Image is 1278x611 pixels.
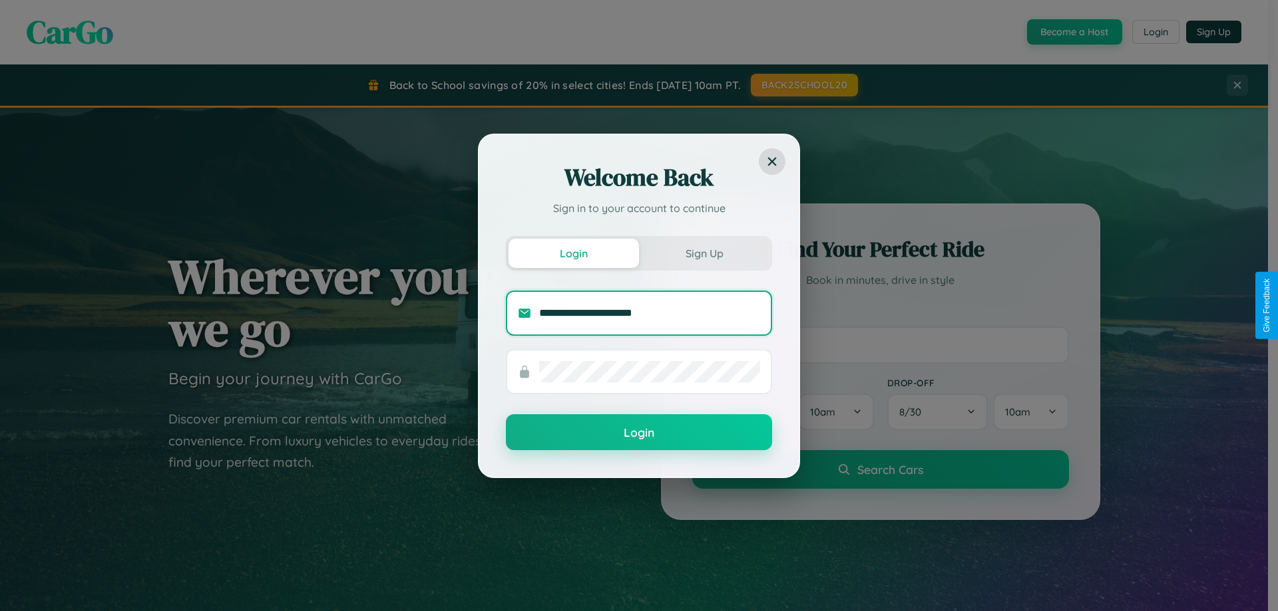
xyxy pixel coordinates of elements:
[509,239,639,268] button: Login
[639,239,769,268] button: Sign Up
[506,414,772,450] button: Login
[1262,279,1271,332] div: Give Feedback
[506,162,772,193] h2: Welcome Back
[506,200,772,216] p: Sign in to your account to continue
